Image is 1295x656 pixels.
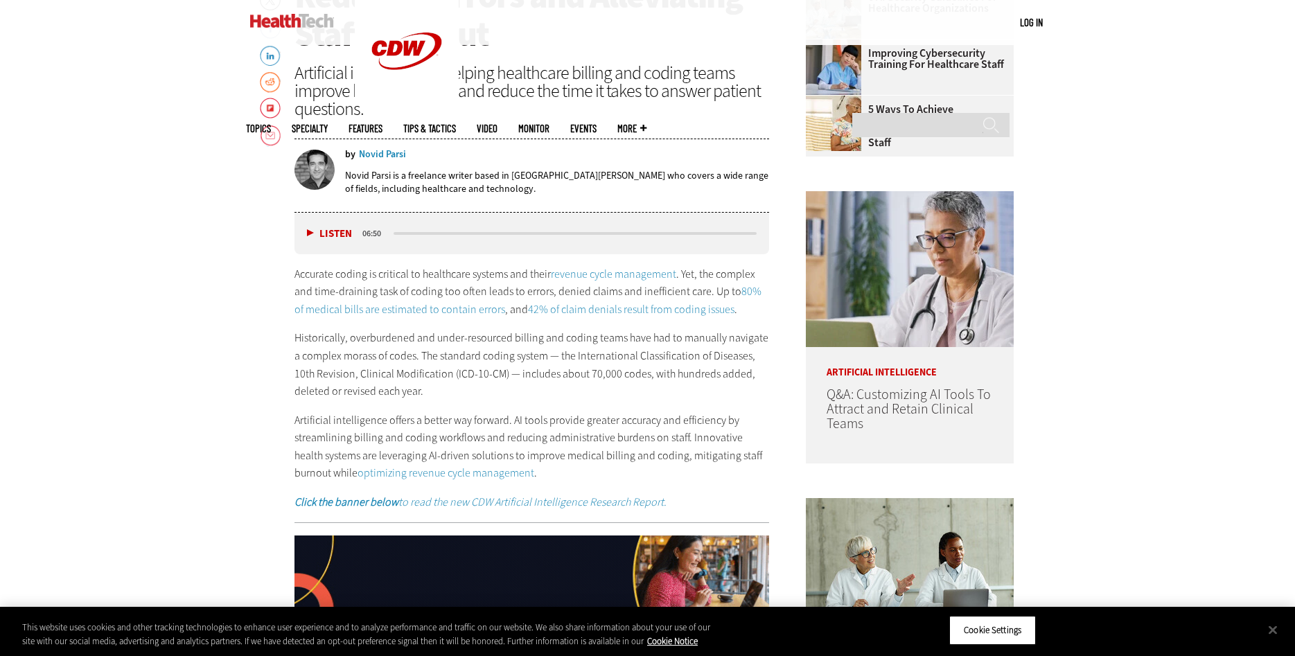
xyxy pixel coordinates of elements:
[250,14,334,28] img: Home
[292,123,328,134] span: Specialty
[806,96,861,151] img: Networking Solutions for Senior Living
[806,498,1014,654] img: Doctors meeting in the office
[355,91,459,106] a: CDW
[349,123,382,134] a: Features
[806,96,868,107] a: Networking Solutions for Senior Living
[307,229,352,239] button: Listen
[359,150,406,159] a: Novid Parsi
[358,466,534,480] a: optimizing revenue cycle management
[806,347,1014,378] p: Artificial Intelligence
[827,385,991,433] a: Q&A: Customizing AI Tools To Attract and Retain Clinical Teams
[1020,15,1043,30] div: User menu
[294,411,770,482] p: Artificial intelligence offers a better way forward. AI tools provide greater accuracy and effici...
[518,123,549,134] a: MonITor
[551,267,676,281] a: revenue cycle management
[345,169,770,195] p: Novid Parsi is a freelance writer based in [GEOGRAPHIC_DATA][PERSON_NAME] who covers a wide range...
[22,621,712,648] div: This website uses cookies and other tracking technologies to enhance user experience and to analy...
[345,150,355,159] span: by
[617,123,646,134] span: More
[528,302,734,317] a: 42% of claim denials result from coding issues
[1258,614,1288,645] button: Close
[294,329,770,400] p: Historically, overburdened and under-resourced billing and coding teams have had to manually navi...
[294,495,667,509] a: Click the banner belowto read the new CDW Artificial Intelligence Research Report.
[294,284,761,317] a: 80% of medical bills are estimated to contain errors
[1020,16,1043,28] a: Log in
[294,495,667,509] em: to read the new CDW Artificial Intelligence Research Report.
[949,616,1036,645] button: Cookie Settings
[403,123,456,134] a: Tips & Tactics
[246,123,271,134] span: Topics
[647,635,698,647] a: More information about your privacy
[570,123,597,134] a: Events
[360,227,391,240] div: duration
[294,495,398,509] strong: Click the banner below
[806,191,1014,347] img: doctor on laptop
[294,265,770,319] p: Accurate coding is critical to healthcare systems and their . Yet, the complex and time-draining ...
[294,150,335,190] img: Novid Parsi
[477,123,497,134] a: Video
[294,213,770,254] div: media player
[294,535,770,617] img: xs-AI-q225-animated-desktop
